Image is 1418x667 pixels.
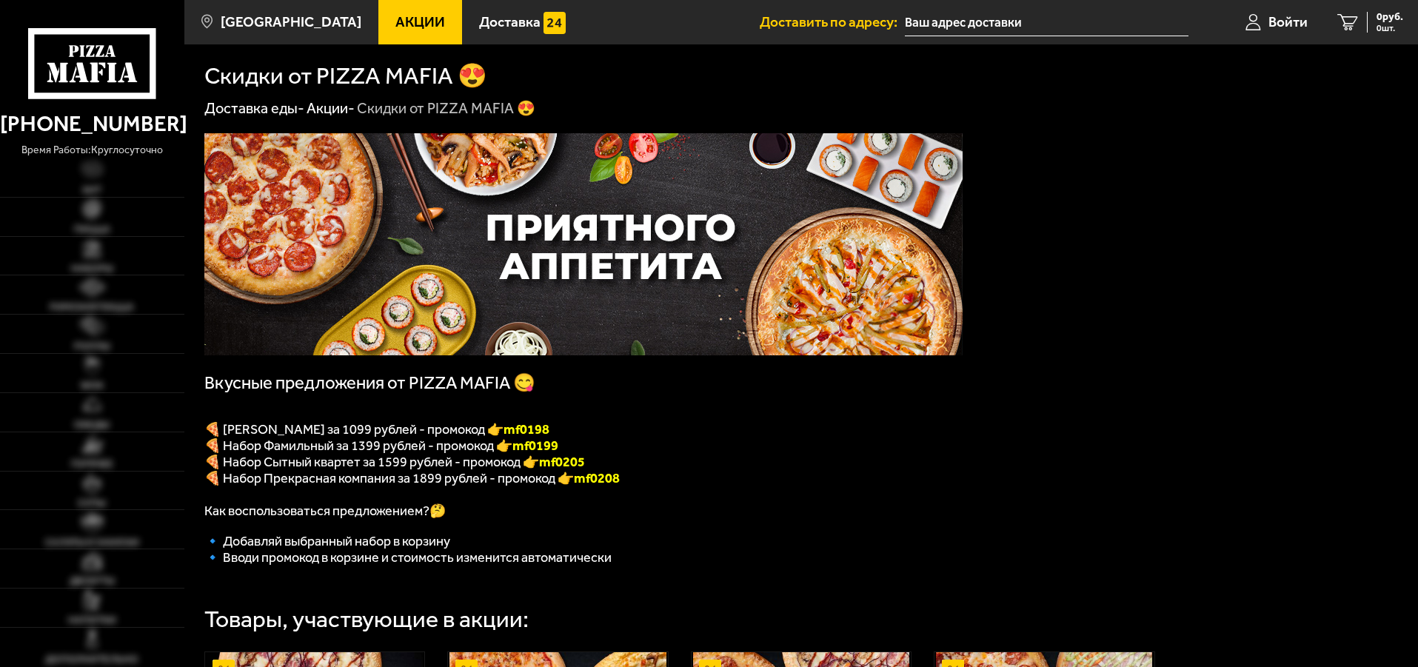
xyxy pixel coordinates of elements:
[68,615,116,626] span: Напитки
[204,608,529,631] div: Товары, участвующие в акции:
[905,9,1188,36] input: Ваш адрес доставки
[574,470,620,486] span: mf0208
[395,15,445,29] span: Акции
[204,470,574,486] span: 🍕 Набор Прекрасная компания за 1899 рублей - промокод 👉
[479,15,541,29] span: Доставка
[78,498,106,509] span: Супы
[74,420,110,430] span: Обеды
[1268,15,1308,29] span: Войти
[204,64,487,88] h1: Скидки от PIZZA MAFIA 😍
[221,15,361,29] span: [GEOGRAPHIC_DATA]
[760,15,905,29] span: Доставить по адресу:
[307,99,355,117] a: Акции-
[82,185,101,195] span: Хит
[357,99,535,118] div: Скидки от PIZZA MAFIA 😍
[74,341,110,352] span: Роллы
[45,537,139,548] span: Салаты и закуски
[504,421,549,438] font: mf0198
[50,302,134,312] span: Римская пицца
[512,438,558,454] b: mf0199
[204,454,585,470] span: 🍕 Набор Сытный квартет за 1599 рублей - промокод 👉
[71,459,113,469] span: Горячее
[204,549,612,566] span: 🔹 Вводи промокод в корзине и стоимость изменится автоматически
[204,438,558,454] span: 🍕 Набор Фамильный за 1399 рублей - промокод 👉
[71,264,113,274] span: Наборы
[539,454,585,470] b: mf0205
[1377,24,1403,33] span: 0 шт.
[74,224,110,235] span: Пицца
[204,99,304,117] a: Доставка еды-
[204,503,446,519] span: Как воспользоваться предложением?🤔
[204,133,963,355] img: 1024x1024
[204,372,535,393] span: Вкусные предложения от PIZZA MAFIA 😋
[81,381,104,391] span: WOK
[544,12,566,34] img: 15daf4d41897b9f0e9f617042186c801.svg
[1377,12,1403,22] span: 0 руб.
[70,576,115,586] span: Десерты
[45,654,138,665] span: Дополнительно
[204,533,450,549] span: 🔹 Добавляй выбранный набор в корзину
[204,421,549,438] span: 🍕 [PERSON_NAME] за 1099 рублей - промокод 👉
